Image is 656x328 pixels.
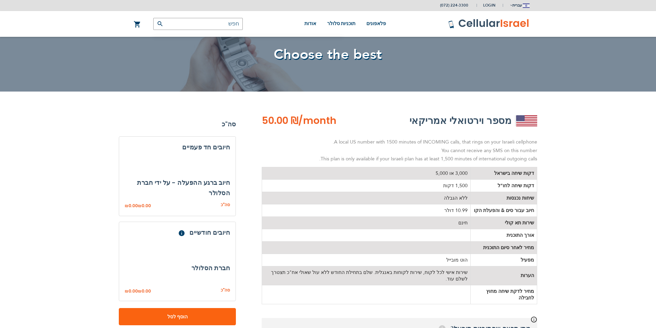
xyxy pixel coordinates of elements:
[366,11,386,37] a: פלאפונים
[409,114,512,128] h2: מספר וירטואלי אמריקאי
[516,115,537,126] img: תוכנית כשרה CID
[470,167,537,179] td: דקות שיחה בישראל
[262,138,537,163] p: A local US number with 1500 minutes of INCOMING calls, that rings on your Israeli cellphone. You ...
[470,266,537,285] td: הערות
[366,21,386,26] span: פלאפונים
[138,288,142,295] span: ₪
[189,228,230,237] span: חיובים חודשיים
[440,3,468,8] a: (072) 224-3300
[262,254,471,266] td: הוט מובייל
[298,114,336,128] span: /month
[125,178,230,198] h3: חיוב ברגע ההפעלה - על ידי חברת הסלולר
[470,179,537,192] td: דקות שיחה לחו"ל
[179,230,185,236] span: Help
[142,288,151,294] span: 0.00
[327,11,356,37] a: תוכניות סלולר
[470,241,537,254] td: מחיר לאחר סיום התוכנית
[128,203,138,209] span: 0.00
[327,21,356,26] span: תוכניות סלולר
[221,287,230,294] span: סה"כ
[138,203,142,209] span: ₪
[483,3,496,8] span: Login
[262,192,471,204] td: ללא הגבלה
[470,254,537,266] td: מפעיל
[470,204,537,216] td: חיוב עבור סים & והפעלת הקו
[125,203,128,209] span: ₪
[509,0,530,10] button: עברית
[262,204,471,216] td: 10.99 דולר
[119,308,236,325] button: הוסף לסל
[142,313,213,320] span: הוסף לסל
[142,203,151,209] span: 0.00
[470,192,537,204] td: שיחות נכנסות
[125,142,230,152] h3: חיובים חד פעמיים
[304,11,316,37] a: אודות
[153,18,243,30] input: חפש
[304,21,316,26] span: אודות
[128,288,138,294] span: 0.00
[262,216,471,229] td: חינם
[221,202,230,208] span: סה"כ
[274,45,382,64] span: Choose the best
[262,266,471,285] td: שירות אישי לכל לקוח, שירות לקוחות באנגלית. שלם בתחילת החודש ללא עול שאולי אח"כ תצטרך לשלם עוד.
[262,114,298,127] span: ‏50.00 ₪
[470,229,537,241] td: אורך התוכנית
[262,179,471,192] td: 1,500 דקות
[470,285,537,304] td: מחיר לדקת שיחה מחוץ לחבילה
[125,288,128,295] span: ₪
[125,263,230,273] h3: חברת הסלולר
[262,167,471,179] td: 3,000 או 5,000
[448,19,530,29] img: לוגו סלולר ישראל
[523,3,530,8] img: Jerusalem
[119,119,236,129] strong: סה"כ
[470,216,537,229] td: שירות תא קולי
